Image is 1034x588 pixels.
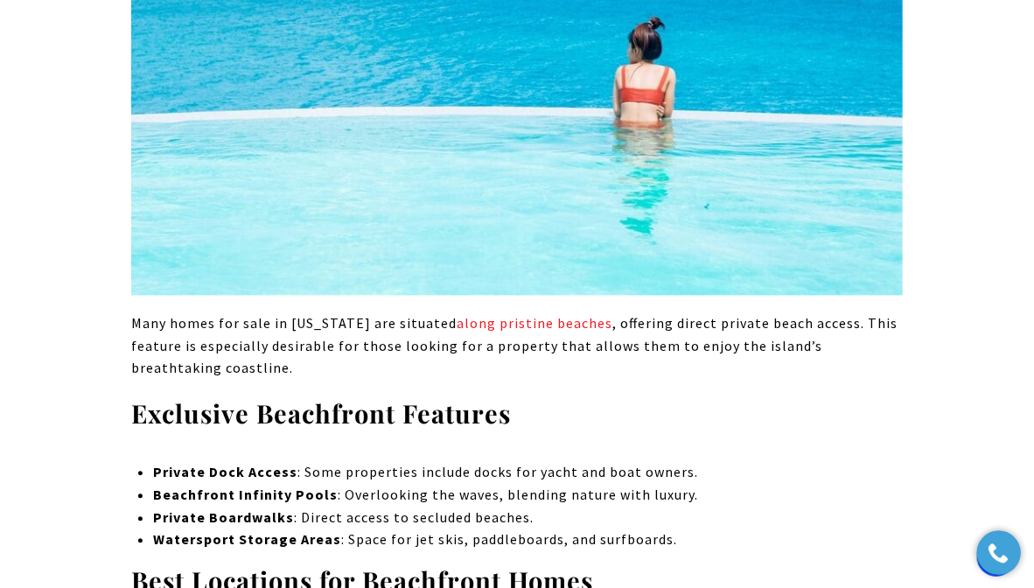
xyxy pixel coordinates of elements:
strong: Beachfront Infinity Pools [153,486,338,504]
strong: Exclusive Beachfront Features [131,397,511,430]
p: : Overlooking the waves, blending nature with luxury. [153,485,903,507]
strong: Private Boardwalks [153,509,294,527]
strong: Watersport Storage Areas [153,531,341,549]
p: Many homes for sale in [US_STATE] are situated , offering direct private beach access. This featu... [131,313,903,381]
strong: Private Dock Access [153,464,297,481]
p: : Some properties include docks for yacht and boat owners. [153,462,903,485]
a: along pristine beaches - open in a new tab [457,315,612,332]
p: : Direct access to secluded beaches. [153,507,903,530]
p: : Space for jet skis, paddleboards, and surfboards. [153,529,903,552]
